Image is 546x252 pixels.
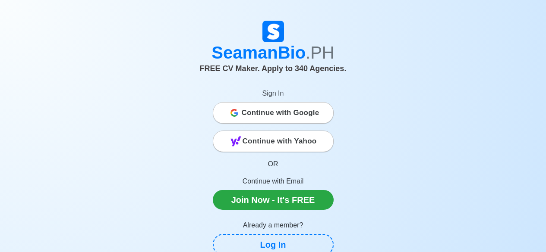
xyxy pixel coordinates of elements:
a: Join Now - It's FREE [213,190,334,210]
img: Logo [262,21,284,42]
span: Continue with Yahoo [243,133,317,150]
p: OR [213,159,334,169]
button: Continue with Google [213,102,334,124]
p: Already a member? [213,220,334,230]
span: .PH [306,43,335,62]
p: Continue with Email [213,176,334,187]
p: Sign In [213,88,334,99]
button: Continue with Yahoo [213,131,334,152]
span: FREE CV Maker. Apply to 340 Agencies. [200,64,347,73]
h1: SeamanBio [34,42,513,63]
span: Continue with Google [242,104,319,121]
